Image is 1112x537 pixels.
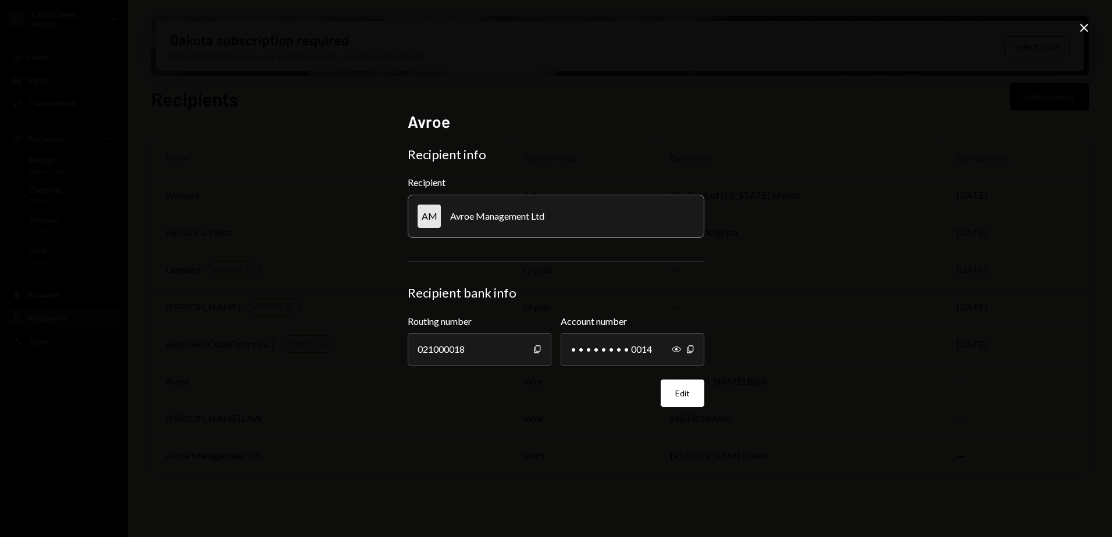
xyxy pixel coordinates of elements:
[408,177,704,188] div: Recipient
[408,285,704,301] div: Recipient bank info
[450,210,544,221] div: Avroe Management Ltd
[408,314,551,328] label: Routing number
[561,314,704,328] label: Account number
[408,333,551,366] div: 021000018
[561,333,704,366] div: • • • • • • • • 0014
[418,205,441,228] div: AM
[408,110,704,133] h2: Avroe
[408,146,704,163] div: Recipient info
[661,380,704,407] button: Edit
